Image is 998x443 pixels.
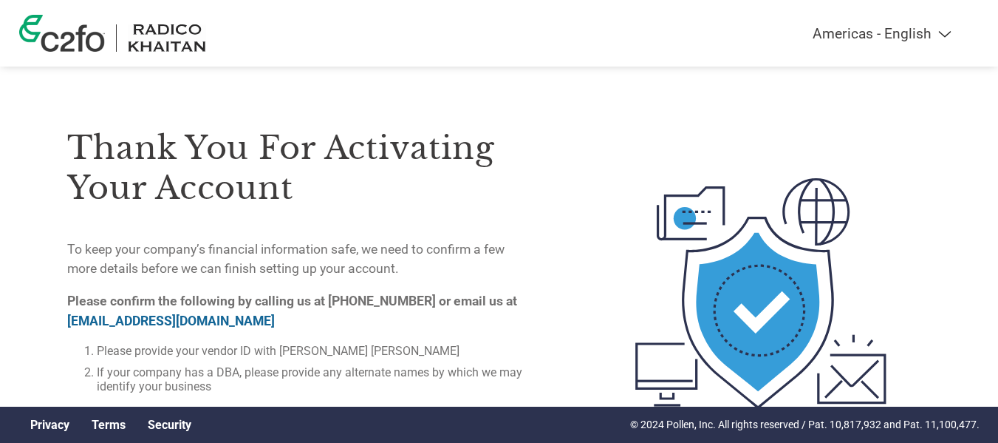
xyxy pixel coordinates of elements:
h3: Thank you for activating your account [67,128,524,208]
a: Terms [92,418,126,432]
img: Radico Khaitan [128,24,206,52]
p: © 2024 Pollen, Inc. All rights reserved / Pat. 10,817,932 and Pat. 11,100,477. [630,417,980,433]
p: To keep your company’s financial information safe, we need to confirm a few more details before w... [67,240,524,279]
a: [EMAIL_ADDRESS][DOMAIN_NAME] [67,314,275,328]
a: Security [148,418,191,432]
li: If your company has a DBA, please provide any alternate names by which we may identify your business [97,365,524,393]
a: Privacy [30,418,69,432]
img: c2fo logo [19,15,105,52]
strong: Please confirm the following by calling us at [PHONE_NUMBER] or email us at [67,294,517,328]
li: Please provide your vendor ID with [PERSON_NAME] [PERSON_NAME] [97,344,524,358]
